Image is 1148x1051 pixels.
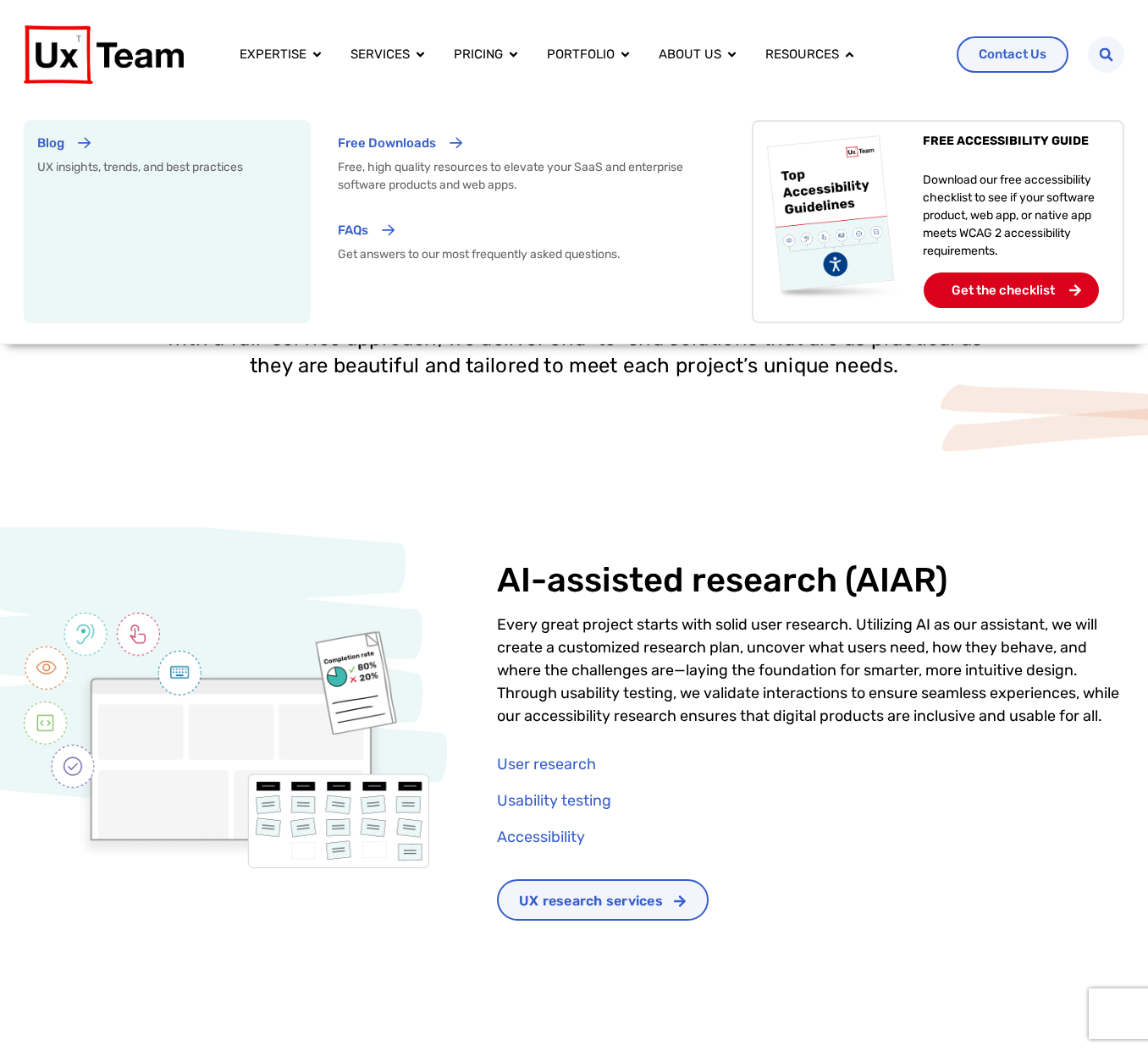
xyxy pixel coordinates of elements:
span: Subscribe to UX Team newsletter. [21,235,659,250]
span: Last Name [333,1,393,15]
span: User research [497,753,596,776]
p: Every great project starts with solid user research. Utilizing AI as our assistant, we will creat... [497,614,1124,728]
a: Portfolio [547,45,615,64]
nav: Menu [226,38,944,71]
span: Accessibility [497,826,585,849]
p: Free Downloads [338,134,436,153]
a: FREE ACCESSIBILITY GUIDE Download our free accessibility checklist to see if your software produc... [752,120,1124,323]
img: UX Team Logo [24,25,184,84]
a: FAQs Get answers to our most frequently asked questions. [324,207,738,277]
input: Subscribe to UX Team newsletter. [4,238,15,249]
img: ux services, research, testing and accessibility [24,613,429,868]
a: Expertise [240,45,306,64]
a: Free Downloads Free, high quality resources to elevate your SaaS and enterprise software products... [324,120,738,207]
a: Pricing [454,45,503,64]
span: UX research services [519,894,663,908]
p: Download our free accessibility checklist to see if your software product, web app, or native app... [923,171,1110,260]
p: FAQs [338,221,368,240]
a: User research [497,753,1124,776]
a: Blog UX insights, trends, and best practices [24,120,311,323]
a: Contact Us [957,36,1068,73]
p: Get the checklist [952,281,1055,300]
a: About us [659,45,721,64]
a: Resources [765,45,839,64]
div: Search [1088,36,1124,73]
a: Accessibility [497,826,1124,849]
iframe: Chat Widget [1063,970,1148,1051]
div: Menu Toggle [226,38,944,71]
h2: AI-assisted research (AIAR) [497,561,1124,600]
a: Services [350,45,410,64]
a: Usability testing [497,790,1124,812]
a: UX research services [497,879,709,921]
p: UX insights, trends, and best practices [37,158,297,176]
p: Get answers to our most frequently asked questions. [338,245,725,263]
span: Contact Us [979,48,1046,61]
p: Free, high quality resources to elevate your SaaS and enterprise software products and web apps. [338,158,725,194]
p: Blog [37,134,64,153]
span: Usability testing [497,790,611,812]
p: FREE ACCESSIBILITY GUIDE [923,135,1089,147]
p: With a full-service approach, we deliver end-to-end solutions that are as practical as they are b... [151,325,997,379]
